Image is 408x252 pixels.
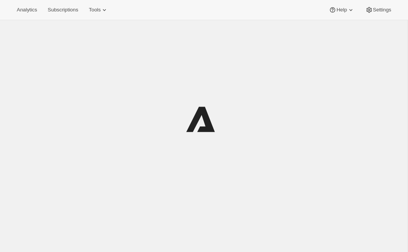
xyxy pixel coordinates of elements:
[43,5,83,15] button: Subscriptions
[12,5,42,15] button: Analytics
[324,5,359,15] button: Help
[336,7,347,13] span: Help
[361,5,396,15] button: Settings
[84,5,113,15] button: Tools
[17,7,37,13] span: Analytics
[373,7,391,13] span: Settings
[89,7,101,13] span: Tools
[48,7,78,13] span: Subscriptions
